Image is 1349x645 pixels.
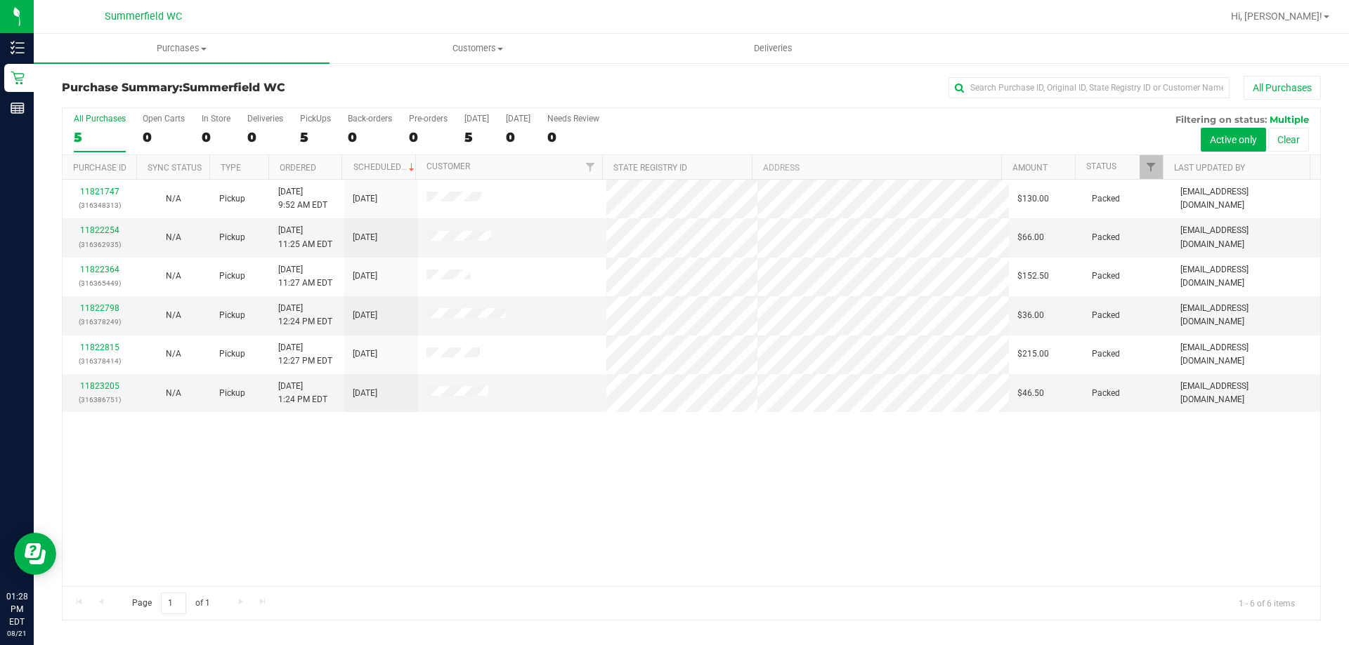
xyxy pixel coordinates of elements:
div: 0 [202,129,230,145]
div: Deliveries [247,114,283,124]
a: Purchase ID [73,163,126,173]
p: (316386751) [71,393,128,406]
span: Pickup [219,347,245,361]
span: $66.00 [1017,231,1044,244]
input: Search Purchase ID, Original ID, State Registry ID or Customer Name... [949,77,1230,98]
span: Not Applicable [166,194,181,204]
a: Filter [1140,155,1163,179]
a: Last Updated By [1174,163,1245,173]
p: 01:28 PM EDT [6,590,27,628]
span: [EMAIL_ADDRESS][DOMAIN_NAME] [1180,341,1312,368]
span: Filtering on status: [1175,114,1267,125]
a: Filter [579,155,602,179]
a: Deliveries [625,34,921,63]
span: Purchases [34,42,330,55]
a: Ordered [280,163,316,173]
span: Pickup [219,387,245,400]
span: Deliveries [735,42,812,55]
div: PickUps [300,114,331,124]
div: Back-orders [348,114,392,124]
input: 1 [161,592,186,614]
a: Amount [1012,163,1048,173]
a: Sync Status [148,163,202,173]
p: (316362935) [71,238,128,251]
p: (316378414) [71,354,128,368]
span: Packed [1092,387,1120,400]
span: Pickup [219,231,245,244]
div: 0 [547,129,599,145]
div: In Store [202,114,230,124]
p: 08/21 [6,628,27,639]
span: [DATE] [353,231,377,244]
span: Packed [1092,347,1120,361]
span: Summerfield WC [105,11,182,22]
a: Customer [426,161,470,171]
a: 11823205 [80,381,119,391]
div: Open Carts [143,114,185,124]
span: [DATE] 11:25 AM EDT [278,224,332,251]
button: N/A [166,192,181,206]
a: Customers [330,34,625,63]
div: 5 [464,129,489,145]
p: (316378249) [71,315,128,328]
button: N/A [166,347,181,361]
span: [EMAIL_ADDRESS][DOMAIN_NAME] [1180,185,1312,212]
inline-svg: Reports [11,101,25,115]
div: 0 [247,129,283,145]
th: Address [752,155,1001,180]
span: Customers [330,42,625,55]
span: [DATE] [353,270,377,283]
a: State Registry ID [613,163,687,173]
span: Packed [1092,231,1120,244]
span: Packed [1092,309,1120,322]
button: N/A [166,231,181,244]
div: All Purchases [74,114,126,124]
inline-svg: Retail [11,71,25,85]
span: Pickup [219,270,245,283]
p: (316348313) [71,199,128,212]
span: 1 - 6 of 6 items [1227,592,1306,613]
span: [DATE] 12:24 PM EDT [278,302,332,328]
span: Not Applicable [166,310,181,320]
span: Not Applicable [166,232,181,242]
span: $215.00 [1017,347,1049,361]
div: 0 [143,129,185,145]
button: Clear [1268,128,1309,152]
div: [DATE] [506,114,530,124]
span: Pickup [219,309,245,322]
div: Needs Review [547,114,599,124]
div: Pre-orders [409,114,448,124]
button: Active only [1201,128,1266,152]
a: Status [1086,161,1116,171]
a: 11821747 [80,187,119,197]
p: (316365449) [71,277,128,290]
button: N/A [166,270,181,283]
span: Pickup [219,192,245,206]
span: [EMAIL_ADDRESS][DOMAIN_NAME] [1180,380,1312,406]
button: N/A [166,309,181,322]
a: Scheduled [353,162,417,172]
div: 0 [506,129,530,145]
span: Multiple [1270,114,1309,125]
span: Not Applicable [166,388,181,398]
span: [EMAIL_ADDRESS][DOMAIN_NAME] [1180,302,1312,328]
span: $36.00 [1017,309,1044,322]
a: Type [221,163,241,173]
span: [DATE] [353,387,377,400]
span: Packed [1092,270,1120,283]
button: All Purchases [1244,76,1321,100]
div: [DATE] [464,114,489,124]
span: Not Applicable [166,349,181,359]
a: 11822815 [80,343,119,352]
div: 5 [300,129,331,145]
a: 11822364 [80,265,119,274]
inline-svg: Inventory [11,41,25,55]
span: [DATE] [353,347,377,361]
a: 11822798 [80,303,119,313]
span: [EMAIL_ADDRESS][DOMAIN_NAME] [1180,224,1312,251]
span: [DATE] 9:52 AM EDT [278,185,327,212]
iframe: Resource center [14,533,56,575]
span: Packed [1092,192,1120,206]
span: [DATE] [353,192,377,206]
a: 11822254 [80,225,119,235]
